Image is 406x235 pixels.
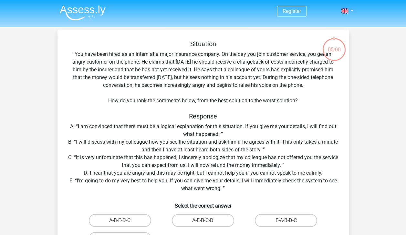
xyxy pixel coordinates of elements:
[255,214,317,227] label: E-A-B-D-C
[283,8,301,14] a: Register
[68,198,338,209] h6: Select the correct answer
[68,112,338,120] h5: Response
[89,214,151,227] label: A-B-E-D-C
[60,5,106,20] img: Assessly
[322,37,346,54] div: 05:00
[68,40,338,48] h5: Situation
[172,214,234,227] label: A-E-B-C-D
